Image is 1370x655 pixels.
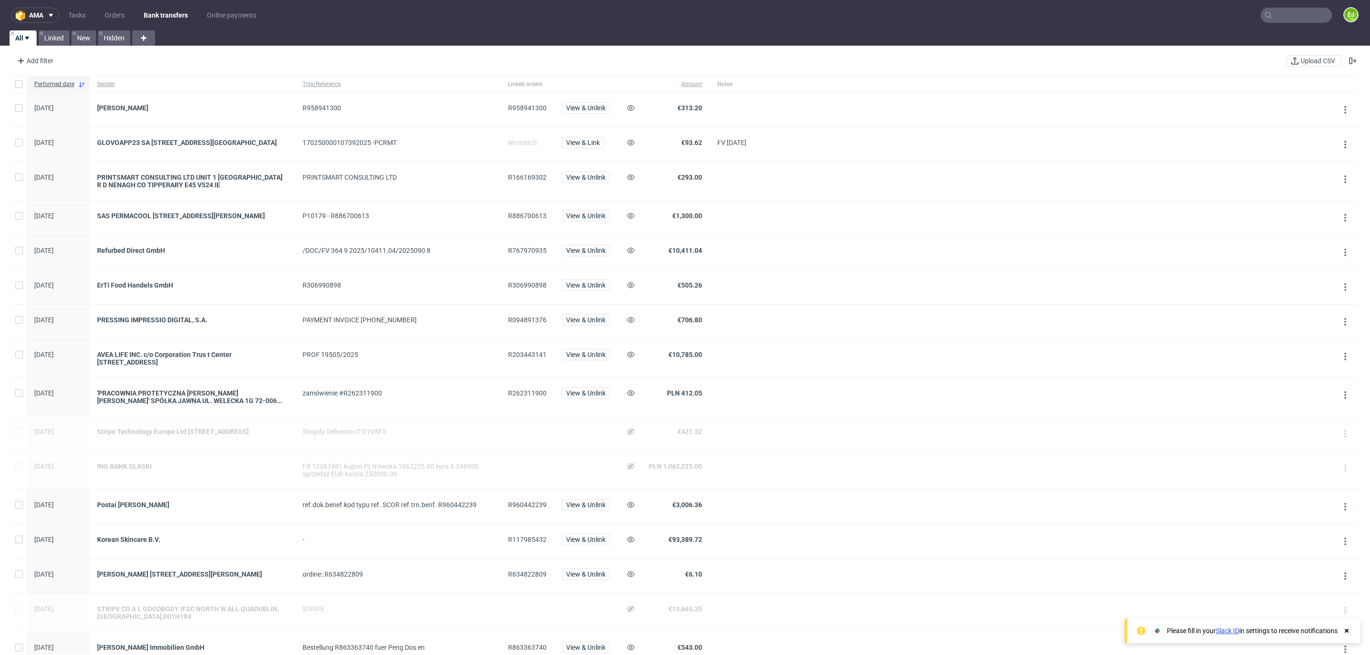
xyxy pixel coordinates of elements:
[677,316,702,324] span: €706.80
[138,8,194,23] a: Bank transfers
[566,351,606,358] span: View & Unlink
[34,462,54,470] span: [DATE]
[34,281,54,289] span: [DATE]
[562,534,610,545] button: View & Unlink
[562,247,610,254] a: View & Unlink
[11,8,59,23] button: ama
[10,30,37,46] a: All
[566,644,606,651] span: View & Unlink
[303,570,493,578] div: ordine:.R634822809
[97,104,287,112] a: [PERSON_NAME]
[97,644,287,651] a: [PERSON_NAME] Immobilien GmbH
[303,462,493,478] div: FX 12367481 kupno PLN kwota 1062225.00 kurs 4.248900 sprzedaż EUR kwota 250000.00
[508,501,547,509] span: R960442239
[34,139,54,146] span: [DATE]
[1153,626,1162,636] img: Slack
[672,212,702,220] span: €1,300.00
[566,536,606,543] span: View & Unlink
[562,644,610,651] a: View & Unlink
[34,644,54,651] span: [DATE]
[97,173,287,189] a: PRINTSMART CONSULTING LTD UNIT 1 [GEOGRAPHIC_DATA] R D NENAGH CO TIPPERARY E45 V524 IE
[562,642,610,653] button: View & Unlink
[97,316,287,324] a: PRESSING IMPRESSIO DIGITAL, S.A.
[97,212,287,220] a: SAS PERMACOOL [STREET_ADDRESS][PERSON_NAME]
[34,536,54,543] span: [DATE]
[562,210,610,222] button: View & Unlink
[677,281,702,289] span: €505.26
[677,428,702,435] span: €421.32
[508,247,547,254] span: R767970935
[566,571,606,578] span: View & Unlink
[34,80,74,88] span: Performed date
[508,173,547,181] span: R166169302
[97,281,287,289] a: ErTi Food Handels GmbH
[562,279,610,291] button: View & Unlink
[562,104,610,112] a: View & Unlink
[97,80,287,88] span: Sender
[303,644,493,651] div: Bestellung R863363740 fuer Peng Dos en
[303,247,493,254] div: /DOC/FV 364 9 2025/10411.04/2025090 8
[1344,8,1358,21] figcaption: EJ
[97,428,287,435] div: Stripe Technology Europe Ltd [STREET_ADDRESS]
[34,501,54,509] span: [DATE]
[566,247,606,254] span: View & Unlink
[562,389,610,397] a: View & Unlink
[303,351,493,358] div: PROF 19505/2025
[34,212,54,220] span: [DATE]
[1167,626,1338,636] div: Please fill in your in settings to receive notifications
[34,247,54,254] span: [DATE]
[508,644,547,651] span: R863363740
[34,389,54,397] span: [DATE]
[97,536,287,543] a: Korean Skincare B.V.
[566,282,606,289] span: View & Unlink
[97,462,287,470] a: ING BANK SLASKI
[508,351,547,358] span: R203443141
[562,501,610,509] a: View & Unlink
[508,389,547,397] span: R262311900
[668,247,702,254] span: €10,411.04
[303,212,493,220] div: P10179 - R886700613
[13,53,55,68] div: Add filter
[34,316,54,324] span: [DATE]
[98,30,130,46] a: Hidden
[508,212,547,220] span: R886700613
[16,10,29,21] img: logo
[34,570,54,578] span: [DATE]
[97,139,287,146] a: GLOVOAPP23 SA [STREET_ADDRESS][GEOGRAPHIC_DATA]
[566,390,606,396] span: View & Unlink
[71,30,96,46] a: New
[562,281,610,289] a: View & Unlink
[29,12,43,19] span: ama
[1287,55,1341,67] button: Upload CSV
[1216,627,1239,635] a: Slack ID
[562,245,610,256] button: View & Unlink
[562,351,610,358] a: View & Unlink
[562,499,610,511] button: View & Unlink
[649,80,702,88] span: Amount
[667,389,702,397] span: PLN 412.05
[508,536,547,543] span: R117985432
[303,501,493,509] div: ref.dok.benef.kod typu ref. SCOR ref.trn.benf. R960442239
[97,389,287,405] a: 'PRACOWNIA PROTETYCZNA [PERSON_NAME] [PERSON_NAME]' SPÓŁKA JAWNA UL. WELECKA 1G 72-006 [GEOGRAPHI...
[717,139,746,146] div: FV [DATE]
[508,570,547,578] span: R634822809
[508,281,547,289] span: R306990898
[97,570,287,578] a: [PERSON_NAME] [STREET_ADDRESS][PERSON_NAME]
[566,105,606,111] span: View & Unlink
[97,501,287,509] a: Postai [PERSON_NAME]
[1299,58,1337,64] span: Upload CSV
[97,351,287,366] a: AVEA LIFE INC. c/o Corporation Trus t Center [STREET_ADDRESS]
[566,212,606,219] span: View & Unlink
[63,8,91,23] a: Tasks
[34,173,54,181] span: [DATE]
[303,281,493,289] div: R306990898
[97,605,287,620] div: STRIPE CO A L GOODBODY IFSC NORTH W ALL QUADUBLIN,[GEOGRAPHIC_DATA],D01H104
